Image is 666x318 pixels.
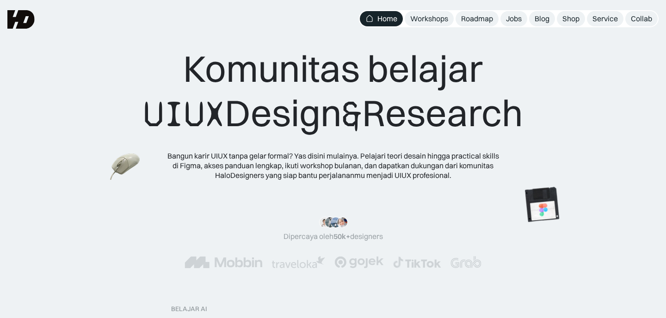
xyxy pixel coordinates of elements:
[506,14,522,24] div: Jobs
[143,46,523,136] div: Komunitas belajar Design Research
[166,151,499,180] div: Bangun karir UIUX tanpa gelar formal? Yas disini mulainya. Pelajari teori desain hingga practical...
[592,14,618,24] div: Service
[587,11,623,26] a: Service
[625,11,658,26] a: Collab
[410,14,448,24] div: Workshops
[461,14,493,24] div: Roadmap
[562,14,580,24] div: Shop
[284,232,383,241] div: Dipercaya oleh designers
[456,11,499,26] a: Roadmap
[342,92,362,136] span: &
[631,14,652,24] div: Collab
[360,11,403,26] a: Home
[171,305,207,313] div: belajar ai
[143,92,225,136] span: UIUX
[333,232,350,241] span: 50k+
[377,14,397,24] div: Home
[535,14,549,24] div: Blog
[405,11,454,26] a: Workshops
[500,11,527,26] a: Jobs
[529,11,555,26] a: Blog
[557,11,585,26] a: Shop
